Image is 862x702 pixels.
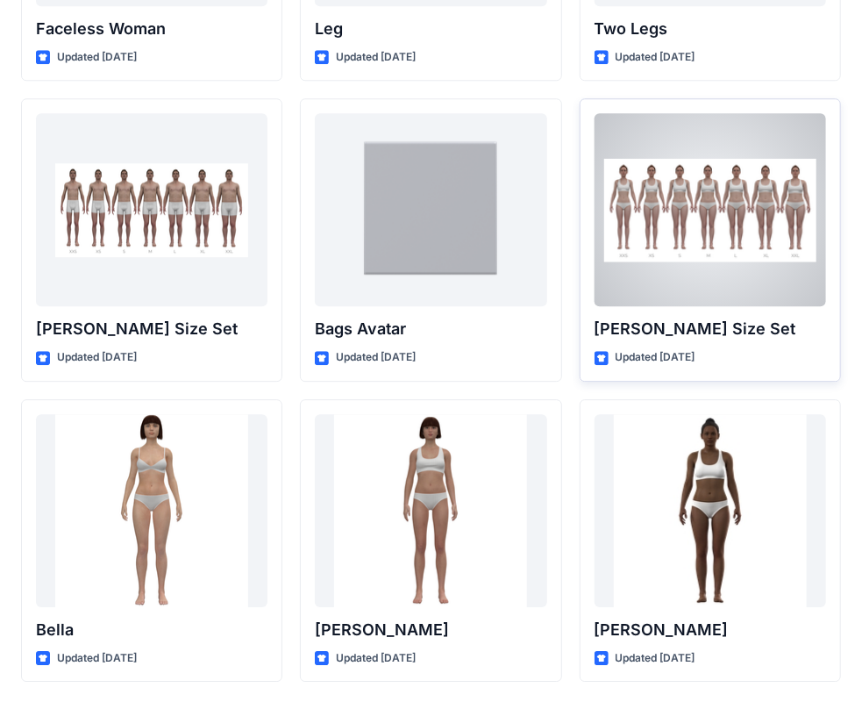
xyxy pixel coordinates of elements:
p: Updated [DATE] [57,348,137,367]
p: Bella [36,618,267,642]
p: [PERSON_NAME] Size Set [595,317,826,341]
p: Bags Avatar [315,317,546,341]
p: Updated [DATE] [616,348,695,367]
a: Gabrielle [595,414,826,607]
p: Updated [DATE] [57,48,137,67]
p: Updated [DATE] [336,348,416,367]
p: Faceless Woman [36,17,267,41]
p: [PERSON_NAME] [595,618,826,642]
p: Two Legs [595,17,826,41]
a: Emma [315,414,546,607]
p: Updated [DATE] [57,649,137,668]
p: Leg [315,17,546,41]
p: Updated [DATE] [336,48,416,67]
p: [PERSON_NAME] [315,618,546,642]
a: Bella [36,414,267,607]
a: Olivia Size Set [595,113,826,306]
a: Oliver Size Set [36,113,267,306]
a: Bags Avatar [315,113,546,306]
p: Updated [DATE] [616,649,695,668]
p: [PERSON_NAME] Size Set [36,317,267,341]
p: Updated [DATE] [336,649,416,668]
p: Updated [DATE] [616,48,695,67]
